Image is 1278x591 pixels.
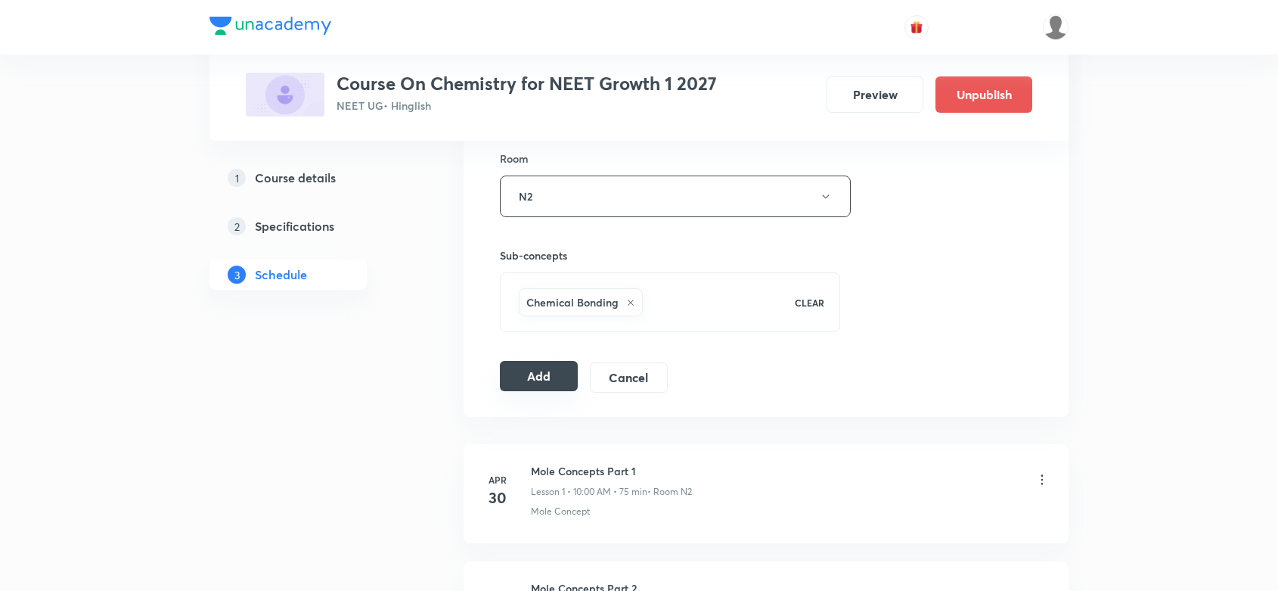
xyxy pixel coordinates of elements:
[209,163,415,193] a: 1Course details
[500,361,578,391] button: Add
[531,463,692,479] h6: Mole Concepts Part 1
[228,266,246,284] p: 3
[590,362,668,393] button: Cancel
[531,485,647,499] p: Lesson 1 • 10:00 AM • 75 min
[531,505,590,518] p: Mole Concept
[500,247,840,263] h6: Sub-concepts
[1043,14,1069,40] img: Vivek Patil
[482,473,513,487] h6: Apr
[526,294,619,310] h6: Chemical Bonding
[482,487,513,509] h4: 30
[647,485,692,499] p: • Room N2
[910,20,923,34] img: avatar
[935,76,1032,113] button: Unpublish
[827,76,923,113] button: Preview
[209,17,331,35] img: Company Logo
[255,169,336,187] h5: Course details
[246,73,324,117] img: B6DA34ED-C398-4CD8-BDF5-74A5A7F2195D_plus.png
[500,151,529,166] h6: Room
[337,98,717,114] p: NEET UG • Hinglish
[209,211,415,241] a: 2Specifications
[904,15,929,39] button: avatar
[795,296,824,309] p: CLEAR
[209,17,331,39] a: Company Logo
[500,176,851,217] button: N2
[228,169,246,187] p: 1
[255,266,307,284] h5: Schedule
[228,217,246,235] p: 2
[337,73,717,95] h3: Course On Chemistry for NEET Growth 1 2027
[255,217,334,235] h5: Specifications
